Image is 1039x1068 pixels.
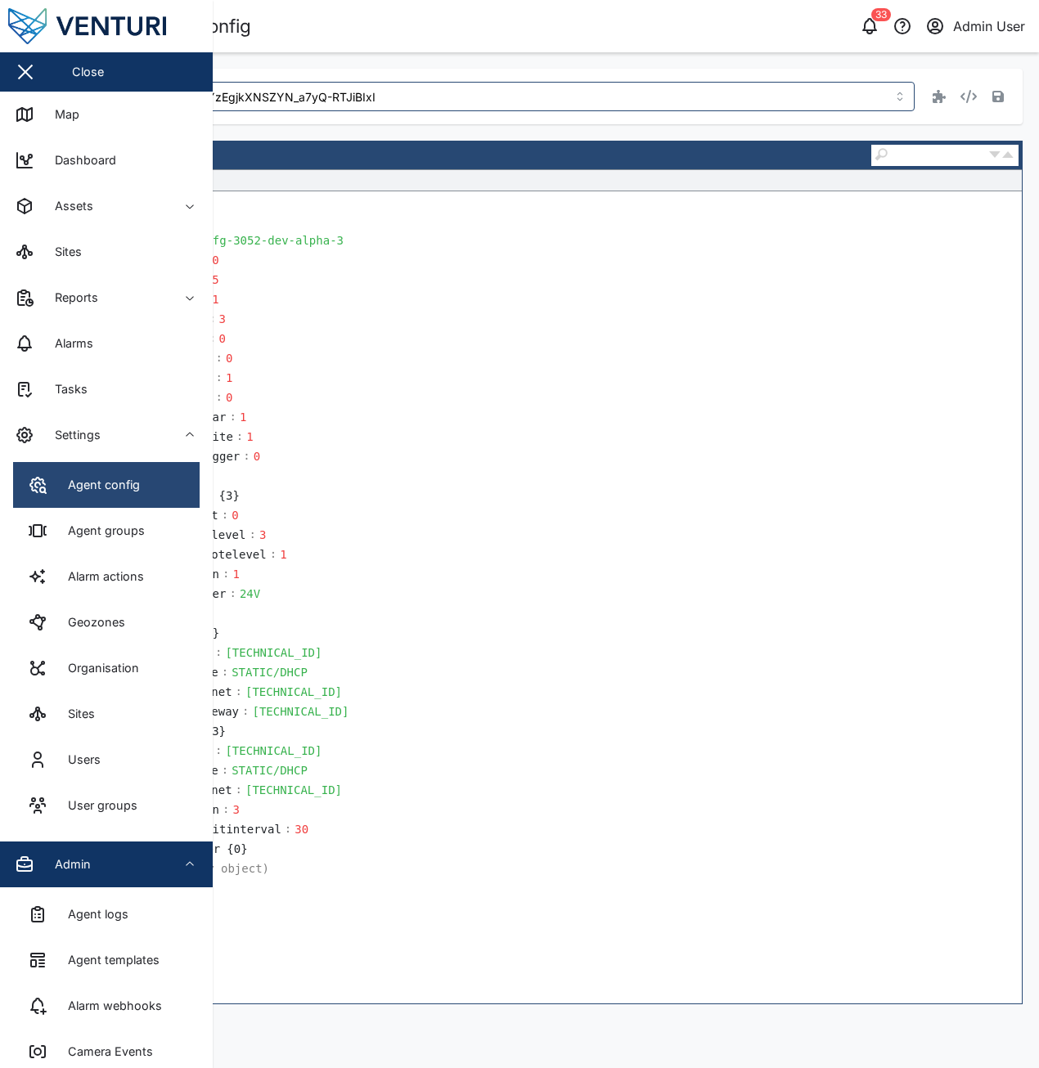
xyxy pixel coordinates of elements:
a: Users [13,737,200,783]
div: User groups [56,797,137,814]
td: : [216,368,223,388]
div: Agent templates [56,951,160,969]
div: 0 [209,251,236,269]
div: vfg-3052-dev-alpha-3 [203,231,346,249]
div: 1 [209,290,236,308]
div: [TECHNICAL_ID] [243,683,344,701]
td: : [249,525,255,545]
div: Alarm webhooks [56,997,162,1015]
div: 24V [237,585,263,603]
button: Admin User [924,15,1026,38]
div: 1 [230,565,256,583]
td: : [223,800,229,819]
div: Search fields and values [871,145,1019,166]
div: 3 [230,801,256,819]
td: : [215,741,222,761]
a: Sites [13,691,200,737]
td: : [285,819,291,839]
td: : [222,662,228,682]
button: Previous result (Shift + Enter) [1001,146,1014,165]
div: 0 [229,506,255,524]
div: [TECHNICAL_ID] [223,644,324,662]
div: Camera Events [56,1043,153,1061]
div: Sites [56,705,95,723]
td: : [216,348,223,368]
div: 0 [251,447,277,465]
a: Agent groups [13,508,200,554]
button: Next result (Enter) [988,146,1001,165]
div: Alarm actions [56,568,144,586]
div: Alarms [43,334,93,352]
td: : [222,761,228,780]
a: Organisation [13,645,200,691]
div: [TECHNICAL_ID] [250,702,351,720]
div: 1 [244,428,270,446]
td: : [236,780,242,800]
div: transmitinterval [169,820,284,838]
td: : [222,505,228,525]
a: Alarm webhooks [13,983,200,1029]
a: Agent templates [13,937,200,983]
div: Agent config [56,476,140,494]
div: STATIC/DHCP [229,761,310,779]
div: 5 [209,271,236,289]
div: 1 [277,545,304,563]
div: Admin [43,855,91,873]
td: : [223,564,229,584]
div: object containing 0 items [224,840,250,858]
div: Users [56,751,101,769]
td: : [229,407,236,427]
div: 1 [237,408,263,426]
div: 3 [217,310,243,328]
div: Dashboard [43,151,116,169]
td: : [236,427,243,446]
td: : [215,643,222,662]
input: Choose an asset [82,82,915,111]
div: Agent groups [56,522,145,540]
div: loglevel [188,526,248,544]
div: STATIC/DHCP [229,663,310,681]
div: object containing 3 items [217,487,242,505]
div: Tasks [43,380,88,398]
div: Admin User [953,16,1025,37]
td: : [236,682,242,702]
div: 0 [223,388,250,406]
td: : [243,446,250,466]
td: : [242,702,249,721]
img: Main Logo [8,8,221,44]
div: Geozones [56,613,125,631]
div: Agent logs [56,905,128,923]
div: 0 [223,349,250,367]
a: User groups [13,783,200,828]
div: 1 [223,369,250,387]
div: 33 [871,8,891,21]
div: Organisation [56,659,139,677]
div: 30 [292,820,318,838]
a: Agent config [13,462,200,508]
div: Close [72,63,104,81]
div: 0 [217,330,243,348]
div: gateway [188,702,241,720]
div: Map [43,105,79,123]
div: 3 [257,526,283,544]
div: [TECHNICAL_ID] [243,781,344,799]
div: remotelevel [188,545,269,563]
a: Alarm actions [13,554,200,599]
div: Reports [43,289,98,307]
td: : [270,545,277,564]
a: Geozones [13,599,200,645]
div: object containing 3 items [203,722,228,740]
div: Sites [43,243,82,261]
td: : [216,388,223,407]
div: [TECHNICAL_ID] [223,742,324,760]
td: : [229,584,236,604]
a: Agent logs [13,891,200,937]
div: Assets [43,197,93,215]
div: Settings [43,426,101,444]
div: (empty object) [170,859,272,877]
